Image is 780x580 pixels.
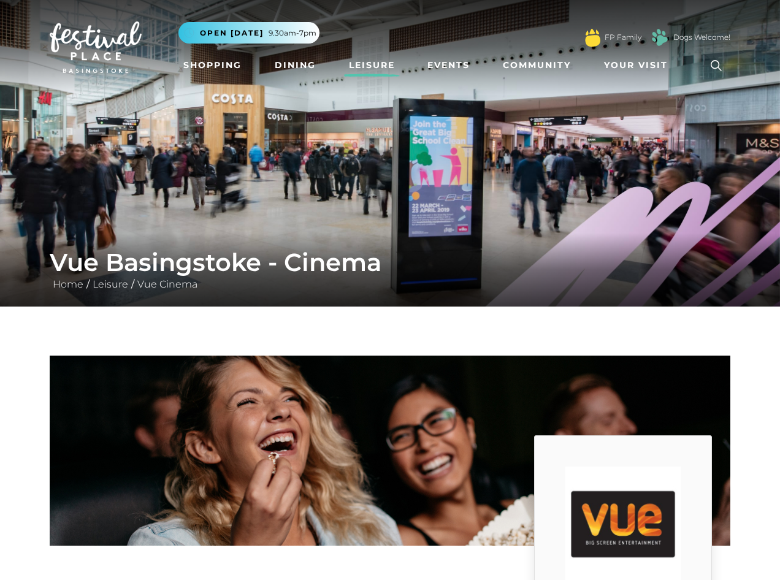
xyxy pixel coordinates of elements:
span: 9.30am-7pm [269,28,316,39]
a: Home [50,278,86,290]
a: Leisure [90,278,131,290]
img: Festival Place Logo [50,21,142,73]
a: Events [422,54,475,77]
a: Vue Cinema [134,278,201,290]
a: Dogs Welcome! [673,32,730,43]
button: Open [DATE] 9.30am-7pm [178,22,319,44]
a: Leisure [344,54,400,77]
a: Community [498,54,576,77]
a: Your Visit [599,54,679,77]
span: Open [DATE] [200,28,264,39]
a: Shopping [178,54,247,77]
a: FP Family [605,32,641,43]
div: / / [40,248,740,292]
a: Dining [270,54,321,77]
span: Your Visit [604,59,668,72]
h1: Vue Basingstoke - Cinema [50,248,730,277]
